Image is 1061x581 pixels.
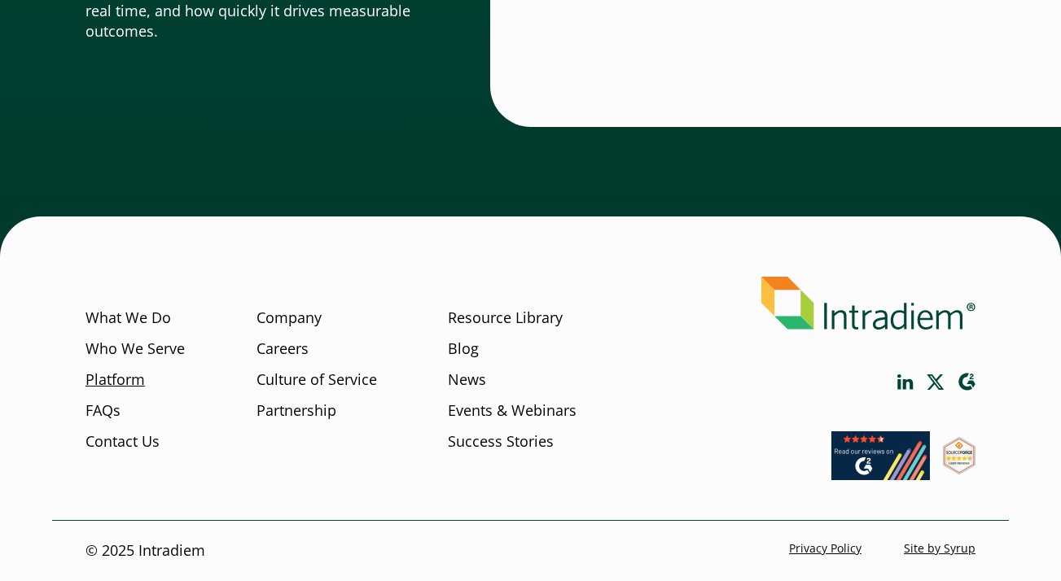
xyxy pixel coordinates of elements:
img: Read our reviews on G2 [831,431,930,480]
a: Company [256,308,322,329]
a: Link opens in a new window [927,374,945,390]
a: Platform [85,369,145,391]
a: Culture of Service [256,369,377,391]
a: Privacy Policy [789,540,862,556]
a: Events & Webinars [448,400,577,422]
a: Site by Syrup [904,540,976,556]
a: Link opens in a new window [897,374,914,390]
img: SourceForge User Reviews [943,437,976,474]
a: Success Stories [448,431,554,452]
a: Blog [448,339,479,360]
a: Link opens in a new window [958,373,976,391]
a: Contact Us [85,431,160,452]
a: What We Do [85,308,171,329]
a: Who We Serve [85,339,185,360]
a: Resource Library [448,308,563,329]
a: Link opens in a new window [831,465,930,484]
a: Careers [256,339,309,360]
a: Link opens in a new window [943,459,976,478]
img: Intradiem [761,277,976,330]
a: FAQs [85,400,121,422]
a: Partnership [256,400,336,422]
p: © 2025 Intradiem [85,540,205,561]
a: News [448,369,486,391]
